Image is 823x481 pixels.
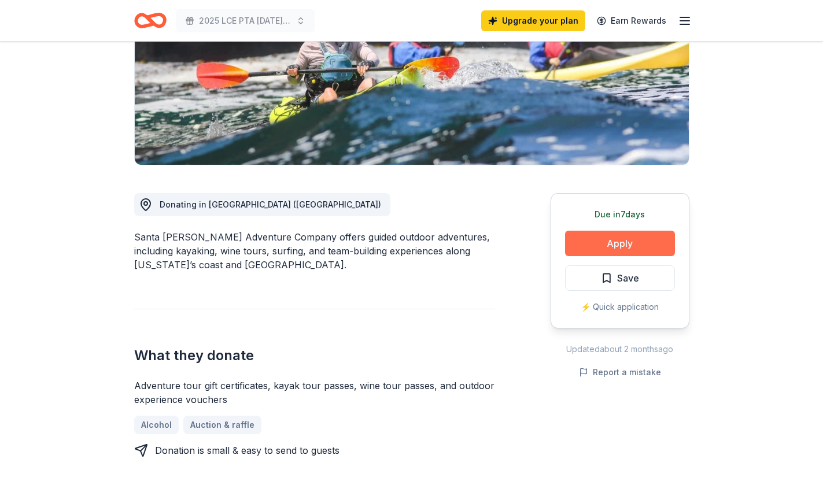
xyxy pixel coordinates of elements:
[617,271,639,286] span: Save
[565,265,675,291] button: Save
[134,230,495,272] div: Santa [PERSON_NAME] Adventure Company offers guided outdoor adventures, including kayaking, wine ...
[565,208,675,221] div: Due in 7 days
[134,7,167,34] a: Home
[176,9,315,32] button: 2025 LCE PTA [DATE] Haunt and Silent Auction
[134,346,495,365] h2: What they donate
[579,365,661,379] button: Report a mistake
[481,10,585,31] a: Upgrade your plan
[551,342,689,356] div: Updated about 2 months ago
[160,199,381,209] span: Donating in [GEOGRAPHIC_DATA] ([GEOGRAPHIC_DATA])
[134,379,495,406] div: Adventure tour gift certificates, kayak tour passes, wine tour passes, and outdoor experience vou...
[590,10,673,31] a: Earn Rewards
[565,231,675,256] button: Apply
[183,416,261,434] a: Auction & raffle
[565,300,675,314] div: ⚡️ Quick application
[134,416,179,434] a: Alcohol
[155,443,339,457] div: Donation is small & easy to send to guests
[199,14,291,28] span: 2025 LCE PTA [DATE] Haunt and Silent Auction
